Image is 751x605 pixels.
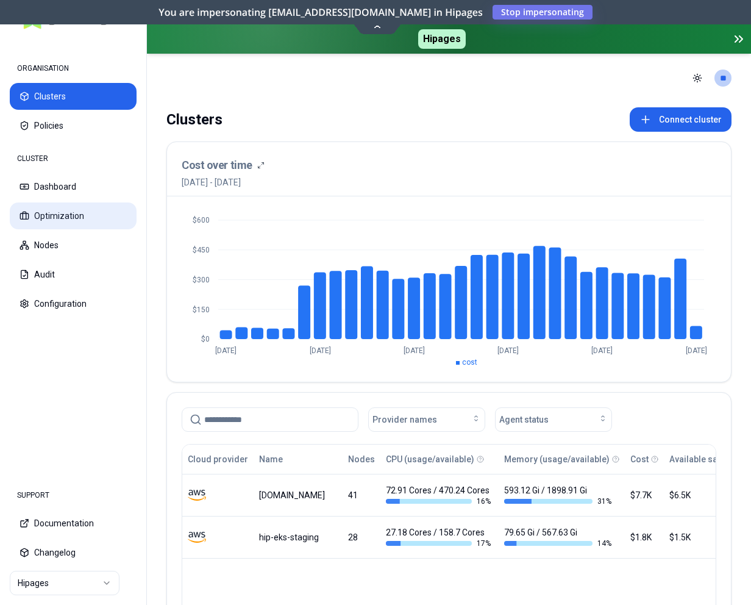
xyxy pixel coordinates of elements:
[686,346,707,355] tspan: [DATE]
[504,484,611,506] div: 593.12 Gi / 1898.91 Gi
[10,146,137,171] div: CLUSTER
[193,246,210,254] tspan: $450
[201,335,210,343] tspan: $0
[630,107,731,132] button: Connect cluster
[182,176,265,188] span: [DATE] - [DATE]
[669,447,739,471] button: Available savings
[10,112,137,139] button: Policies
[495,407,612,432] button: Agent status
[10,202,137,229] button: Optimization
[386,526,493,548] div: 27.18 Cores / 158.7 Cores
[418,29,466,49] span: Hipages
[372,413,437,426] span: Provider names
[10,290,137,317] button: Configuration
[504,539,611,548] div: 14 %
[348,531,375,543] div: 28
[504,496,611,506] div: 31 %
[630,489,658,501] div: $7.7K
[630,447,649,471] button: Cost
[591,346,613,355] tspan: [DATE]
[386,539,493,548] div: 17 %
[182,157,252,174] h3: Cost over time
[348,489,375,501] div: 41
[193,306,210,314] tspan: $150
[193,276,210,284] tspan: $300
[462,358,477,367] span: cost
[386,447,474,471] button: CPU (usage/available)
[215,346,237,355] tspan: [DATE]
[630,531,658,543] div: $1.8K
[504,447,610,471] button: Memory (usage/available)
[10,232,137,259] button: Nodes
[10,173,137,200] button: Dashboard
[10,261,137,288] button: Audit
[10,539,137,566] button: Changelog
[499,413,549,426] span: Agent status
[348,447,375,471] button: Nodes
[497,346,519,355] tspan: [DATE]
[669,531,749,543] div: $1.5K
[10,483,137,507] div: SUPPORT
[259,447,283,471] button: Name
[10,56,137,81] div: ORGANISATION
[188,447,248,471] button: Cloud provider
[504,526,611,548] div: 79.65 Gi / 567.63 Gi
[193,216,210,224] tspan: $600
[310,346,331,355] tspan: [DATE]
[259,489,337,501] div: luke.kubernetes.hipagesgroup.com.au
[368,407,485,432] button: Provider names
[259,531,337,543] div: hip-eks-staging
[386,496,493,506] div: 16 %
[10,510,137,537] button: Documentation
[188,528,206,546] img: aws
[386,484,493,506] div: 72.91 Cores / 470.24 Cores
[10,83,137,110] button: Clusters
[404,346,425,355] tspan: [DATE]
[669,489,749,501] div: $6.5K
[188,486,206,504] img: aws
[166,107,222,132] div: Clusters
